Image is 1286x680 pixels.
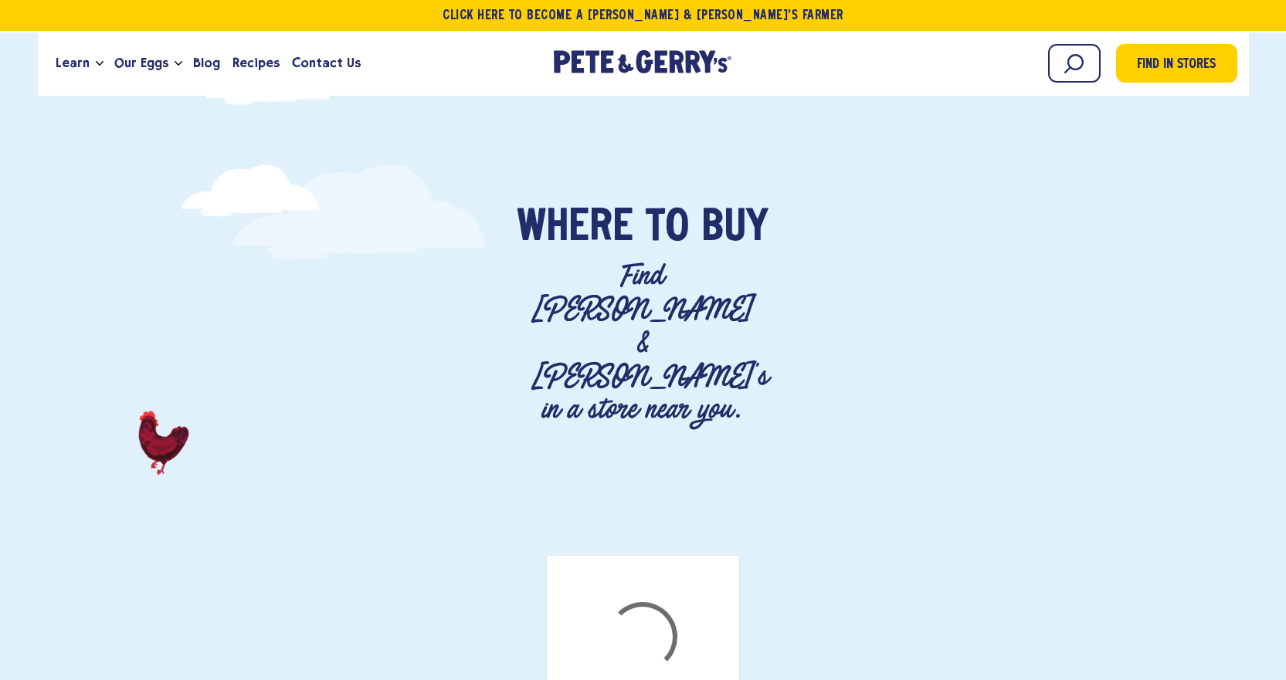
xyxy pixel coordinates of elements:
span: Our Eggs [114,53,168,73]
span: Where [517,205,633,252]
a: Find in Stores [1116,44,1237,83]
span: Buy [701,205,769,252]
span: Find in Stores [1137,55,1216,76]
span: Contact Us [292,53,361,73]
button: Open the dropdown menu for Our Eggs [175,61,182,66]
span: Recipes [232,53,280,73]
span: To [646,205,689,252]
a: Our Eggs [108,42,175,84]
a: Blog [187,42,226,84]
button: Open the dropdown menu for Learn [96,61,103,66]
input: Search [1048,44,1101,83]
a: Contact Us [286,42,367,84]
span: Learn [56,53,90,73]
span: Blog [193,53,220,73]
a: Recipes [226,42,286,84]
a: Learn [49,42,96,84]
p: Find [PERSON_NAME] & [PERSON_NAME]'s in a store near you. [531,259,754,426]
